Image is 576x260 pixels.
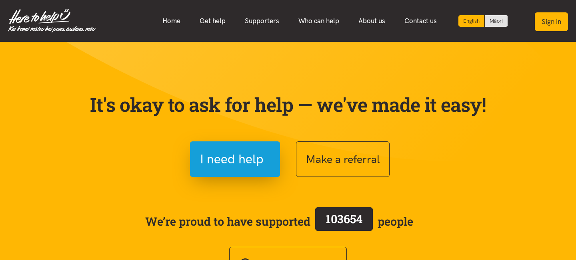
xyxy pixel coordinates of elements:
[349,12,395,30] a: About us
[190,141,280,177] button: I need help
[200,149,264,169] span: I need help
[395,12,446,30] a: Contact us
[458,15,485,27] div: Current language
[289,12,349,30] a: Who can help
[310,206,378,237] a: 103654
[326,211,362,226] span: 103654
[153,12,190,30] a: Home
[535,12,568,31] button: Sign in
[485,15,508,27] a: Switch to Te Reo Māori
[458,15,508,27] div: Language toggle
[88,93,488,116] p: It's okay to ask for help — we've made it easy!
[296,141,390,177] button: Make a referral
[145,206,413,237] span: We’re proud to have supported people
[190,12,235,30] a: Get help
[8,9,96,33] img: Home
[235,12,289,30] a: Supporters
